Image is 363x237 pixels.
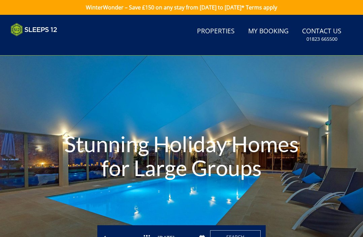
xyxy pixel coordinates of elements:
[7,40,78,46] iframe: Customer reviews powered by Trustpilot
[194,24,237,39] a: Properties
[55,118,309,193] h1: Stunning Holiday Homes for Large Groups
[245,24,291,39] a: My Booking
[299,24,344,46] a: Contact Us01823 665500
[11,23,57,36] img: Sleeps 12
[306,36,337,42] small: 01823 665500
